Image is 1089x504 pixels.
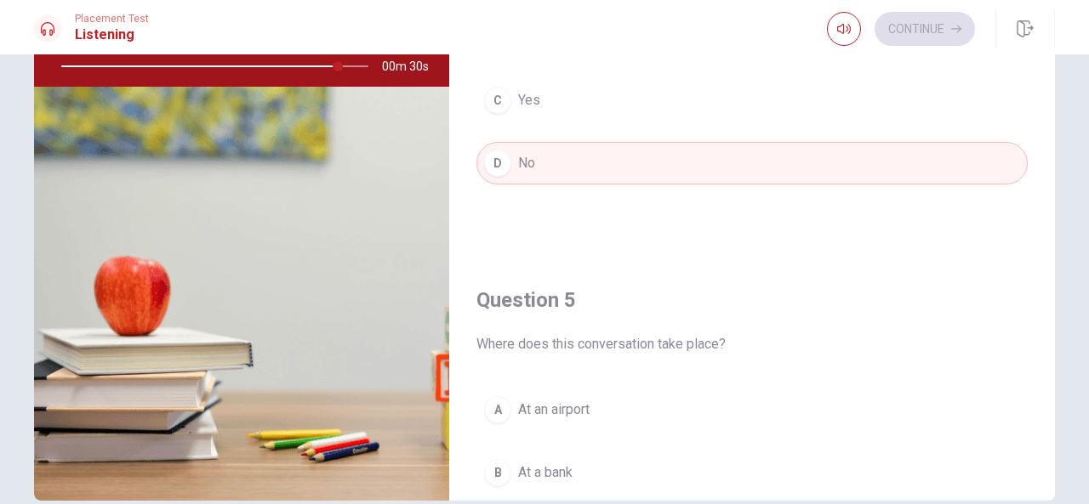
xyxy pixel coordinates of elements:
[34,87,449,501] img: At the Airport
[75,13,149,25] span: Placement Test
[518,462,573,483] span: At a bank
[484,150,511,177] div: D
[484,396,511,423] div: A
[518,90,540,110] span: Yes
[518,399,590,420] span: At an airport
[476,79,1028,122] button: CYes
[476,142,1028,184] button: DNo
[382,46,442,87] span: 00m 30s
[484,87,511,114] div: C
[476,334,1028,354] span: Where does this conversation take place?
[476,451,1028,494] button: BAt a bank
[518,153,535,173] span: No
[75,25,149,45] h1: Listening
[476,286,1028,314] h4: Question 5
[476,388,1028,431] button: AAt an airport
[484,459,511,486] div: B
